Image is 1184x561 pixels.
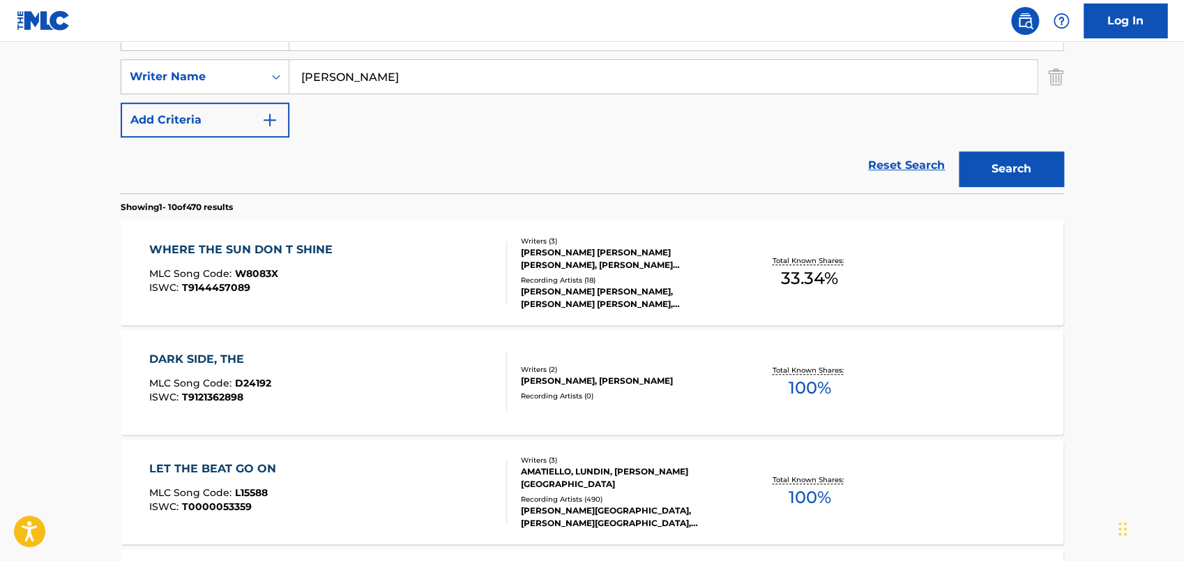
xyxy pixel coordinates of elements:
[1053,13,1070,29] img: help
[520,236,731,246] div: Writers ( 3 )
[520,391,731,401] div: Recording Artists ( 0 )
[1048,59,1063,94] img: Delete Criterion
[520,246,731,271] div: [PERSON_NAME] [PERSON_NAME] [PERSON_NAME], [PERSON_NAME] [PERSON_NAME]
[772,365,847,375] p: Total Known Shares:
[149,461,283,477] div: LET THE BEAT GO ON
[121,220,1063,325] a: WHERE THE SUN DON T SHINEMLC Song Code:W8083XISWC:T9144457089Writers (3)[PERSON_NAME] [PERSON_NAM...
[520,494,731,504] div: Recording Artists ( 490 )
[772,474,847,485] p: Total Known Shares:
[1114,494,1184,561] iframe: Chat Widget
[130,68,255,85] div: Writer Name
[149,351,271,368] div: DARK SIDE, THE
[121,16,1063,193] form: Search Form
[520,455,731,465] div: Writers ( 3 )
[1084,3,1167,38] a: Log In
[959,151,1063,186] button: Search
[235,377,271,389] span: D24192
[235,267,278,280] span: W8083X
[235,486,268,499] span: L15588
[17,10,70,31] img: MLC Logo
[1118,508,1127,550] div: Drag
[520,364,731,375] div: Writers ( 2 )
[520,275,731,285] div: Recording Artists ( 18 )
[149,267,235,280] span: MLC Song Code :
[121,440,1063,544] a: LET THE BEAT GO ONMLC Song Code:L15588ISWC:T0000053359Writers (3)AMATIELLO, LUNDIN, [PERSON_NAME]...
[121,330,1063,435] a: DARK SIDE, THEMLC Song Code:D24192ISWC:T9121362898Writers (2)[PERSON_NAME], [PERSON_NAME]Recordin...
[520,465,731,491] div: AMATIELLO, LUNDIN, [PERSON_NAME][GEOGRAPHIC_DATA]
[182,391,243,403] span: T9121362898
[149,281,182,294] span: ISWC :
[149,391,182,403] span: ISWC :
[121,201,233,214] p: Showing 1 - 10 of 470 results
[520,285,731,311] div: [PERSON_NAME] [PERSON_NAME], [PERSON_NAME] [PERSON_NAME],[PERSON_NAME], [PERSON_NAME] [PERSON_NAM...
[149,377,235,389] span: MLC Song Code :
[149,486,235,499] span: MLC Song Code :
[1017,13,1033,29] img: search
[788,485,830,510] span: 100 %
[1011,7,1039,35] a: Public Search
[520,504,731,530] div: [PERSON_NAME][GEOGRAPHIC_DATA], [PERSON_NAME][GEOGRAPHIC_DATA], [PERSON_NAME][GEOGRAPHIC_DATA], [...
[182,281,250,294] span: T9144457089
[261,112,278,128] img: 9d2ae6d4665cec9f34b9.svg
[520,375,731,387] div: [PERSON_NAME], [PERSON_NAME]
[781,266,838,291] span: 33.34 %
[182,500,252,513] span: T0000053359
[149,500,182,513] span: ISWC :
[149,241,340,258] div: WHERE THE SUN DON T SHINE
[772,255,847,266] p: Total Known Shares:
[788,375,830,401] span: 100 %
[1047,7,1075,35] div: Help
[861,150,952,181] a: Reset Search
[121,103,289,137] button: Add Criteria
